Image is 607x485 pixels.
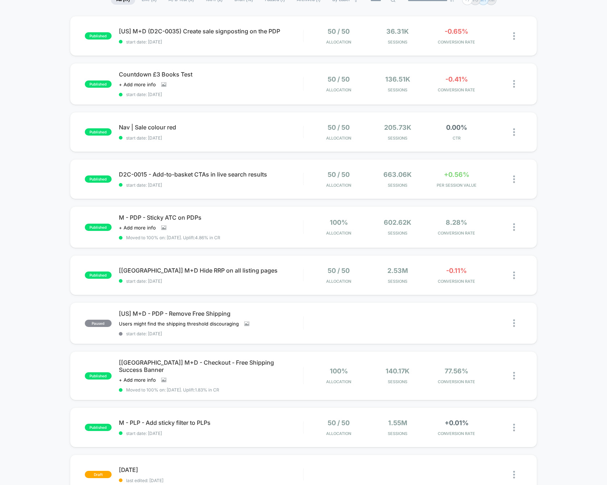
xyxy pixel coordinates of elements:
[386,367,409,375] span: 140.17k
[119,28,303,35] span: [US] M+D (D2C-0035) Create sale signposting on the PDP
[429,136,484,141] span: CTR
[85,175,112,183] span: published
[119,478,303,483] span: last edited: [DATE]
[119,310,303,317] span: [US] M+D - PDP - Remove Free Shipping
[119,267,303,274] span: [[GEOGRAPHIC_DATA]] M+D Hide RRP on all listing pages
[370,183,425,188] span: Sessions
[119,71,303,78] span: Countdown £3 Books Test
[429,40,484,45] span: CONVERSION RATE
[384,219,411,226] span: 602.62k
[386,28,409,35] span: 36.31k
[513,424,515,431] img: close
[85,224,112,231] span: published
[119,39,303,45] span: start date: [DATE]
[326,231,351,236] span: Allocation
[119,92,303,97] span: start date: [DATE]
[328,75,350,83] span: 50 / 50
[326,87,351,92] span: Allocation
[429,87,484,92] span: CONVERSION RATE
[85,32,112,40] span: published
[445,419,469,427] span: +0.01%
[119,431,303,436] span: start date: [DATE]
[326,40,351,45] span: Allocation
[119,124,303,131] span: Nav | Sale colour red
[119,331,303,336] span: start date: [DATE]
[119,135,303,141] span: start date: [DATE]
[119,214,303,221] span: M - PDP - Sticky ATC on PDPs
[513,80,515,88] img: close
[328,124,350,131] span: 50 / 50
[513,471,515,478] img: close
[445,28,468,35] span: -0.65%
[370,431,425,436] span: Sessions
[429,379,484,384] span: CONVERSION RATE
[326,431,351,436] span: Allocation
[513,319,515,327] img: close
[388,419,407,427] span: 1.55M
[370,379,425,384] span: Sessions
[119,377,156,383] span: + Add more info
[383,171,412,178] span: 663.06k
[85,372,112,380] span: published
[370,136,425,141] span: Sessions
[445,75,468,83] span: -0.41%
[513,175,515,183] img: close
[370,279,425,284] span: Sessions
[119,419,303,426] span: M - PLP - Add sticky filter to PLPs
[429,431,484,436] span: CONVERSION RATE
[370,40,425,45] span: Sessions
[446,124,467,131] span: 0.00%
[370,231,425,236] span: Sessions
[429,279,484,284] span: CONVERSION RATE
[513,372,515,380] img: close
[444,171,469,178] span: +0.56%
[85,128,112,136] span: published
[513,128,515,136] img: close
[119,321,239,327] span: Users might find the shipping threshold discouraging
[119,182,303,188] span: start date: [DATE]
[126,235,220,240] span: Moved to 100% on: [DATE] . Uplift: 4.86% in CR
[119,225,156,231] span: + Add more info
[513,32,515,40] img: close
[326,136,351,141] span: Allocation
[326,183,351,188] span: Allocation
[326,379,351,384] span: Allocation
[384,124,411,131] span: 205.73k
[513,223,515,231] img: close
[446,267,467,274] span: -0.11%
[370,87,425,92] span: Sessions
[513,271,515,279] img: close
[445,367,468,375] span: 77.56%
[85,471,112,478] span: draft
[85,80,112,88] span: published
[119,278,303,284] span: start date: [DATE]
[330,367,348,375] span: 100%
[119,466,303,473] span: [DATE]
[429,231,484,236] span: CONVERSION RATE
[385,75,410,83] span: 136.51k
[328,28,350,35] span: 50 / 50
[328,419,350,427] span: 50 / 50
[387,267,408,274] span: 2.53M
[330,219,348,226] span: 100%
[85,320,112,327] span: paused
[85,424,112,431] span: published
[326,279,351,284] span: Allocation
[119,171,303,178] span: D2C-0015 - Add-to-basket CTAs in live search results
[119,359,303,373] span: [[GEOGRAPHIC_DATA]] M+D - Checkout - Free Shipping Success Banner
[429,183,484,188] span: PER SESSION VALUE
[119,82,156,87] span: + Add more info
[85,271,112,279] span: published
[446,219,467,226] span: 8.28%
[126,387,219,393] span: Moved to 100% on: [DATE] . Uplift: 1.83% in CR
[328,171,350,178] span: 50 / 50
[328,267,350,274] span: 50 / 50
